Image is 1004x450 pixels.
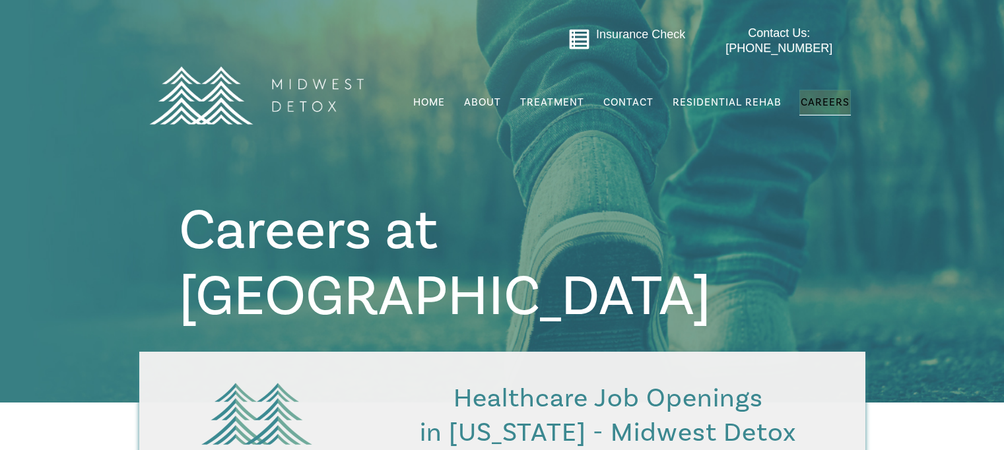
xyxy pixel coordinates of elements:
img: MD Logo Horitzontal white-01 (1) (1) [141,38,372,153]
a: Residential Rehab [671,90,783,115]
span: Healthcare Job Openings in [US_STATE] - Midwest Detox [420,381,796,449]
span: Residential Rehab [673,96,782,109]
span: Careers [801,96,850,109]
a: Contact Us: [PHONE_NUMBER] [700,26,859,57]
span: Home [413,96,445,109]
span: Contact Us: [PHONE_NUMBER] [725,26,832,55]
a: Contact [602,90,655,115]
a: Treatment [519,90,586,115]
a: About [463,90,502,115]
span: About [464,97,501,108]
a: Go to midwestdetox.com/message-form-page/ [568,28,590,55]
a: Insurance Check [596,28,685,41]
span: Careers at [GEOGRAPHIC_DATA] [179,194,711,333]
a: Careers [799,90,851,115]
a: Home [412,90,446,115]
span: Treatment [520,97,584,108]
span: Contact [603,97,653,108]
